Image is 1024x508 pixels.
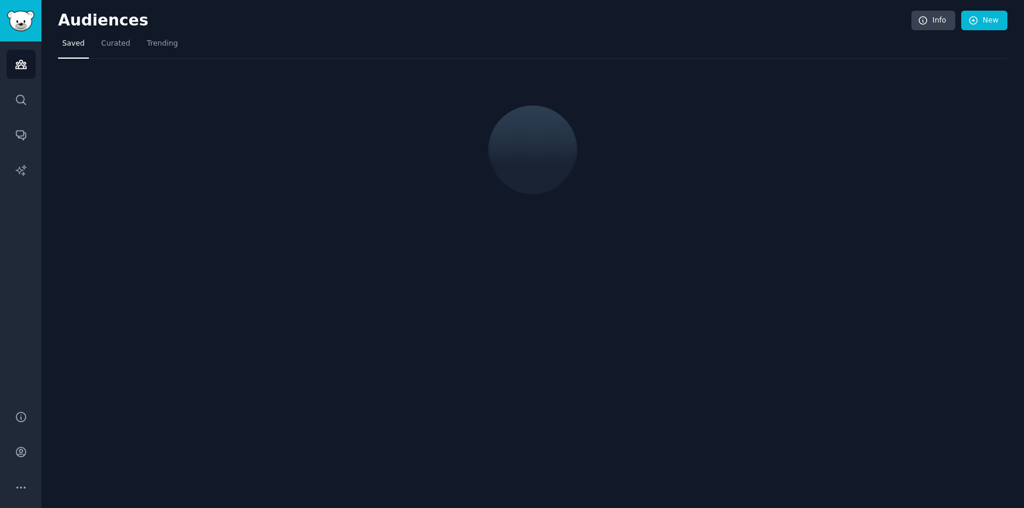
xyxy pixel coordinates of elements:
[58,11,911,30] h2: Audiences
[7,11,34,31] img: GummySearch logo
[62,39,85,49] span: Saved
[961,11,1007,31] a: New
[101,39,130,49] span: Curated
[147,39,178,49] span: Trending
[97,34,135,59] a: Curated
[143,34,182,59] a: Trending
[58,34,89,59] a: Saved
[911,11,955,31] a: Info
